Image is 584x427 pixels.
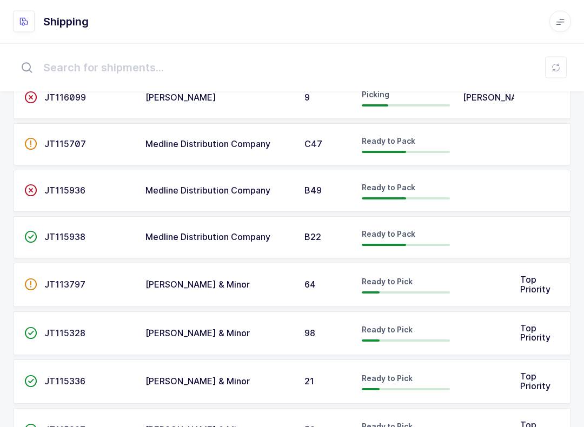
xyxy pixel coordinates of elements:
[304,139,322,150] span: C47
[145,92,216,103] span: [PERSON_NAME]
[44,92,86,103] span: JT116099
[520,275,550,295] span: Top Priority
[362,137,415,146] span: Ready to Pack
[362,90,389,99] span: Picking
[362,230,415,239] span: Ready to Pack
[520,323,550,344] span: Top Priority
[520,371,550,392] span: Top Priority
[24,232,37,243] span: 
[145,376,250,387] span: [PERSON_NAME] & Minor
[44,279,85,290] span: JT113797
[304,92,310,103] span: 9
[362,183,415,192] span: Ready to Pack
[362,277,413,286] span: Ready to Pick
[362,374,413,383] span: Ready to Pick
[44,185,85,196] span: JT115936
[24,92,37,103] span: 
[24,328,37,339] span: 
[13,50,571,85] input: Search for shipments...
[44,328,85,339] span: JT115328
[44,376,85,387] span: JT115336
[24,139,37,150] span: 
[24,279,37,290] span: 
[304,279,316,290] span: 64
[43,13,89,30] h1: Shipping
[145,139,270,150] span: Medline Distribution Company
[463,92,534,103] span: [PERSON_NAME]
[304,232,321,243] span: B22
[145,279,250,290] span: [PERSON_NAME] & Minor
[304,185,322,196] span: B49
[44,232,85,243] span: JT115938
[145,232,270,243] span: Medline Distribution Company
[44,139,86,150] span: JT115707
[304,376,314,387] span: 21
[24,185,37,196] span: 
[145,185,270,196] span: Medline Distribution Company
[362,325,413,335] span: Ready to Pick
[24,376,37,387] span: 
[145,328,250,339] span: [PERSON_NAME] & Minor
[304,328,315,339] span: 98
